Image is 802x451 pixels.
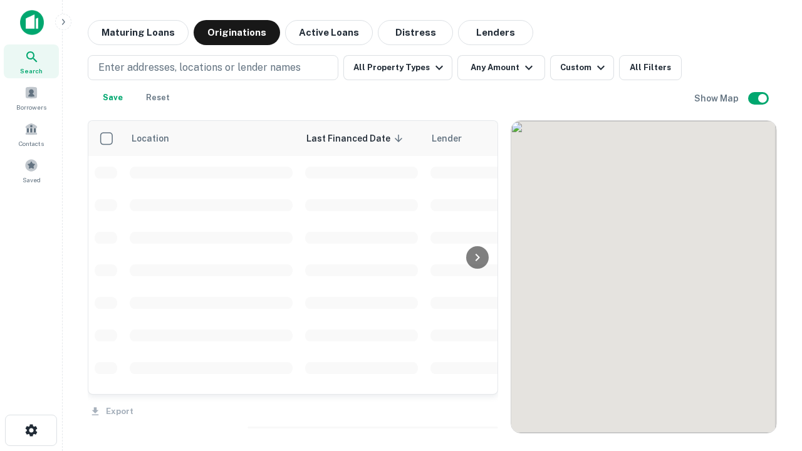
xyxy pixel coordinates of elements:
th: Location [123,121,299,156]
button: Reset [138,85,178,110]
div: 0 0 [511,121,776,433]
button: Originations [194,20,280,45]
button: All Property Types [343,55,452,80]
button: Any Amount [457,55,545,80]
span: Last Financed Date [306,131,407,146]
th: Last Financed Date [299,121,424,156]
button: Enter addresses, locations or lender names [88,55,338,80]
button: All Filters [619,55,682,80]
a: Contacts [4,117,59,151]
span: Lender [432,131,462,146]
p: Enter addresses, locations or lender names [98,60,301,75]
button: Distress [378,20,453,45]
button: Save your search to get updates of matches that match your search criteria. [93,85,133,110]
a: Search [4,44,59,78]
span: Saved [23,175,41,185]
span: Borrowers [16,102,46,112]
span: Contacts [19,138,44,148]
a: Saved [4,153,59,187]
h6: Show Map [694,91,741,105]
button: Custom [550,55,614,80]
button: Lenders [458,20,533,45]
th: Lender [424,121,625,156]
a: Borrowers [4,81,59,115]
button: Active Loans [285,20,373,45]
button: Maturing Loans [88,20,189,45]
span: Location [131,131,185,146]
iframe: Chat Widget [739,351,802,411]
img: capitalize-icon.png [20,10,44,35]
div: Custom [560,60,608,75]
span: Search [20,66,43,76]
